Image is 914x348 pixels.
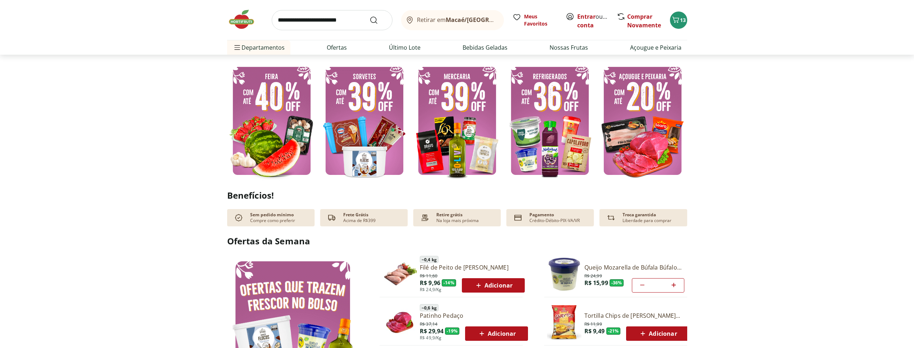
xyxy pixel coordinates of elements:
span: ou [577,12,609,30]
span: R$ 37,14 [420,320,437,327]
span: - 14 % [442,279,456,286]
button: Carrinho [670,12,687,29]
img: resfriados [505,61,594,180]
h2: Benefícios! [227,190,687,200]
a: Tortilla Chips de [PERSON_NAME] 120g [584,312,689,320]
img: payment [419,212,431,223]
a: Patinho Pedaço [420,312,528,320]
span: ~ 0,6 kg [420,304,438,311]
a: Entrar [577,13,596,21]
span: Retirar em [417,17,496,23]
img: Queijo Mozarella de Búfala Búfalo Dourado 150g [547,257,582,291]
button: Retirar emMacaé/[GEOGRAPHIC_DATA] [401,10,504,30]
span: R$ 11,99 [584,320,602,327]
h2: Ofertas da Semana [227,235,687,247]
button: Adicionar [465,326,528,341]
b: Macaé/[GEOGRAPHIC_DATA] [446,16,526,24]
a: Comprar Novamente [627,13,661,29]
p: Frete Grátis [343,212,368,218]
span: R$ 9,96 [420,279,440,287]
span: - 19 % [445,327,459,335]
img: truck [326,212,337,223]
a: Queijo Mozarella de Búfala Búfalo Dourado 150g [584,263,684,271]
p: Troca garantida [623,212,656,218]
span: Meus Favoritos [524,13,557,27]
img: Tortilla Chips de Milho Garytos Sequoia 120g [547,305,582,340]
span: R$ 24,99 [584,272,602,279]
img: mercearia [413,61,502,180]
span: Departamentos [233,39,285,56]
p: Acima de R$399 [343,218,376,223]
a: Nossas Frutas [550,43,588,52]
span: R$ 29,94 [420,327,444,335]
p: Pagamento [529,212,554,218]
span: Adicionar [474,281,513,290]
img: sorvete [320,61,409,180]
span: R$ 49,9/Kg [420,335,442,341]
img: Patinho Pedaço [382,305,417,340]
span: 13 [680,17,686,23]
span: - 36 % [610,279,624,286]
input: search [272,10,392,30]
p: Na loja mais próxima [436,218,479,223]
span: - 21 % [606,327,621,335]
img: Hortifruti [227,9,263,30]
a: Bebidas Geladas [463,43,507,52]
img: feira [227,61,316,180]
a: Criar conta [577,13,617,29]
a: Filé de Peito de [PERSON_NAME] [420,263,525,271]
button: Adicionar [462,278,525,293]
span: R$ 9,49 [584,327,605,335]
a: Ofertas [327,43,347,52]
p: Compre como preferir [250,218,295,223]
img: Filé de Peito de Frango Resfriado [382,257,417,291]
p: Liberdade para comprar [623,218,671,223]
button: Submit Search [369,16,387,24]
button: Adicionar [626,326,689,341]
img: check [233,212,244,223]
span: ~ 0,4 kg [420,256,438,263]
span: R$ 24,9/Kg [420,287,442,293]
img: açougue [598,61,687,180]
p: Retire grátis [436,212,463,218]
a: Último Lote [389,43,421,52]
span: R$ 11,60 [420,272,437,279]
p: Sem pedido mínimo [250,212,294,218]
p: Crédito-Débito-PIX-VA/VR [529,218,580,223]
img: Devolução [605,212,617,223]
img: card [512,212,524,223]
button: Menu [233,39,242,56]
span: R$ 15,99 [584,279,608,287]
a: Açougue e Peixaria [630,43,681,52]
a: Meus Favoritos [513,13,557,27]
span: Adicionar [638,329,677,338]
span: Adicionar [477,329,516,338]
